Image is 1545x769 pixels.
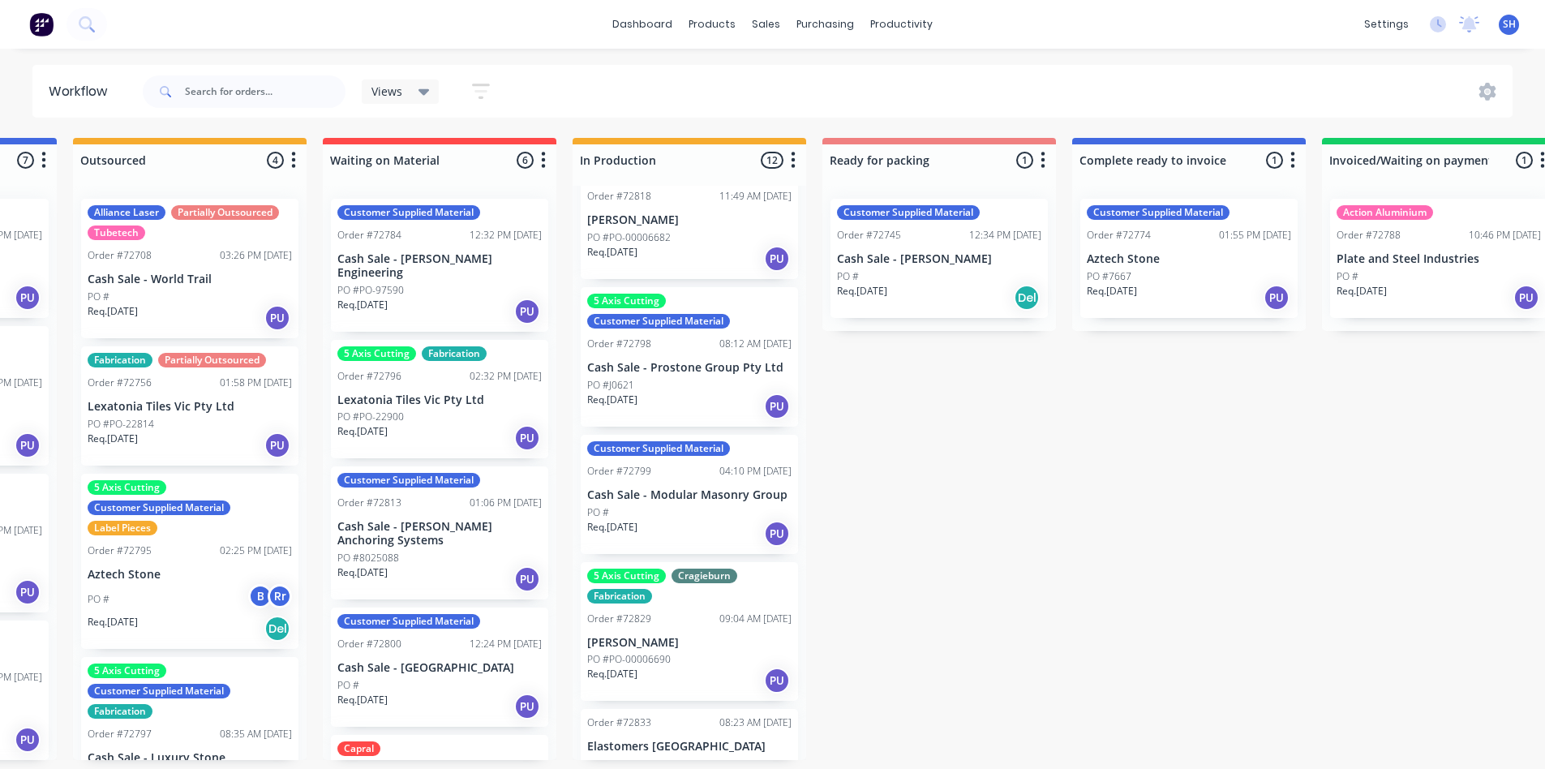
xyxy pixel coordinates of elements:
[719,612,792,626] div: 09:04 AM [DATE]
[422,346,487,361] div: Fabrication
[88,568,292,582] p: Aztech Stone
[1337,205,1433,220] div: Action Aluminium
[220,727,292,741] div: 08:35 AM [DATE]
[587,314,730,329] div: Customer Supplied Material
[1513,285,1539,311] div: PU
[88,664,166,678] div: 5 Axis Cutting
[587,294,666,308] div: 5 Axis Cutting
[1219,228,1291,243] div: 01:55 PM [DATE]
[88,273,292,286] p: Cash Sale - World Trail
[337,637,401,651] div: Order #72800
[1087,205,1230,220] div: Customer Supplied Material
[29,12,54,37] img: Factory
[268,584,292,608] div: Rr
[587,520,637,535] p: Req. [DATE]
[15,432,41,458] div: PU
[337,520,542,548] p: Cash Sale - [PERSON_NAME] Anchoring Systems
[587,393,637,407] p: Req. [DATE]
[862,12,941,37] div: productivity
[587,589,652,604] div: Fabrication
[1014,285,1040,311] div: Del
[88,727,152,741] div: Order #72797
[264,305,290,331] div: PU
[470,369,542,384] div: 02:32 PM [DATE]
[88,751,292,765] p: Cash Sale - Luxury Stone
[587,189,651,204] div: Order #72818
[587,740,792,754] p: Elastomers [GEOGRAPHIC_DATA]
[337,410,404,424] p: PO #PO-22900
[337,228,401,243] div: Order #72784
[88,290,109,304] p: PO #
[88,684,230,698] div: Customer Supplied Material
[88,592,109,607] p: PO #
[337,614,480,629] div: Customer Supplied Material
[514,299,540,324] div: PU
[764,393,790,419] div: PU
[587,378,634,393] p: PO #J0621
[220,376,292,390] div: 01:58 PM [DATE]
[764,668,790,694] div: PU
[88,248,152,263] div: Order #72708
[371,83,402,100] span: Views
[337,741,380,756] div: Capral
[587,715,651,730] div: Order #72833
[470,637,542,651] div: 12:24 PM [DATE]
[88,353,152,367] div: Fabrication
[837,284,887,299] p: Req. [DATE]
[587,230,671,245] p: PO #PO-00006682
[837,252,1041,266] p: Cash Sale - [PERSON_NAME]
[1337,284,1387,299] p: Req. [DATE]
[969,228,1041,243] div: 12:34 PM [DATE]
[88,304,138,319] p: Req. [DATE]
[1503,17,1516,32] span: SH
[337,205,480,220] div: Customer Supplied Material
[88,400,292,414] p: Lexatonia Tiles Vic Pty Ltd
[788,12,862,37] div: purchasing
[15,727,41,753] div: PU
[88,500,230,515] div: Customer Supplied Material
[581,562,798,702] div: 5 Axis CuttingCragieburnFabricationOrder #7282909:04 AM [DATE][PERSON_NAME]PO #PO-00006690Req.[DA...
[81,199,298,338] div: Alliance LaserPartially OutsourcedTubetechOrder #7270803:26 PM [DATE]Cash Sale - World TrailPO #R...
[337,661,542,675] p: Cash Sale - [GEOGRAPHIC_DATA]
[331,466,548,599] div: Customer Supplied MaterialOrder #7281301:06 PM [DATE]Cash Sale - [PERSON_NAME] Anchoring SystemsP...
[587,505,609,520] p: PO #
[220,543,292,558] div: 02:25 PM [DATE]
[337,551,399,565] p: PO #8025088
[15,285,41,311] div: PU
[331,199,548,332] div: Customer Supplied MaterialOrder #7278412:32 PM [DATE]Cash Sale - [PERSON_NAME] EngineeringPO #PO-...
[158,353,266,367] div: Partially Outsourced
[1087,228,1151,243] div: Order #72774
[88,417,154,432] p: PO #PO-22814
[337,369,401,384] div: Order #72796
[337,678,359,693] p: PO #
[248,584,273,608] div: B
[337,693,388,707] p: Req. [DATE]
[171,205,279,220] div: Partially Outsourced
[680,12,744,37] div: products
[264,616,290,642] div: Del
[88,521,157,535] div: Label Pieces
[587,213,792,227] p: [PERSON_NAME]
[220,248,292,263] div: 03:26 PM [DATE]
[1337,269,1358,284] p: PO #
[337,298,388,312] p: Req. [DATE]
[1087,252,1291,266] p: Aztech Stone
[719,189,792,204] div: 11:49 AM [DATE]
[514,425,540,451] div: PU
[1337,228,1401,243] div: Order #72788
[587,652,671,667] p: PO #PO-00006690
[1087,269,1131,284] p: PO #7667
[719,337,792,351] div: 08:12 AM [DATE]
[337,565,388,580] p: Req. [DATE]
[514,694,540,720] div: PU
[264,432,290,458] div: PU
[719,715,792,730] div: 08:23 AM [DATE]
[581,160,798,279] div: Order #7281811:49 AM [DATE][PERSON_NAME]PO #PO-00006682Req.[DATE]PU
[587,245,637,260] p: Req. [DATE]
[1080,199,1298,318] div: Customer Supplied MaterialOrder #7277401:55 PM [DATE]Aztech StonePO #7667Req.[DATE]PU
[337,393,542,407] p: Lexatonia Tiles Vic Pty Ltd
[1337,252,1541,266] p: Plate and Steel Industries
[88,543,152,558] div: Order #72795
[470,228,542,243] div: 12:32 PM [DATE]
[337,346,416,361] div: 5 Axis Cutting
